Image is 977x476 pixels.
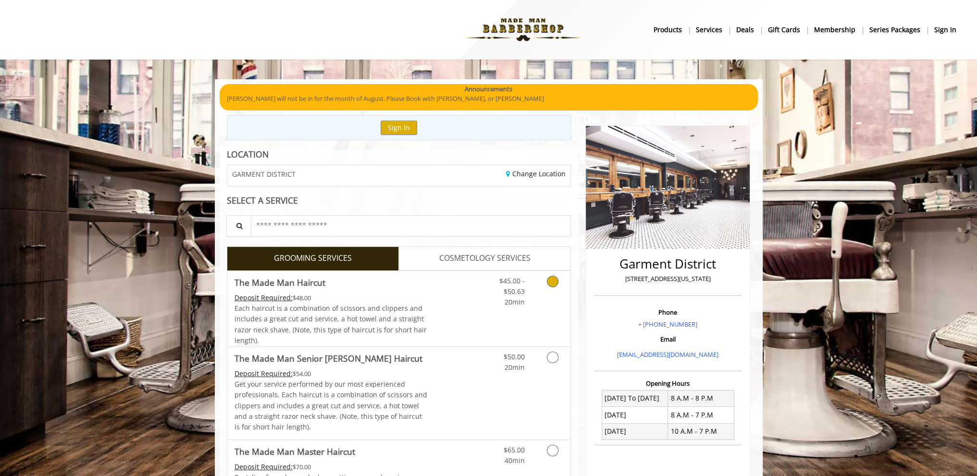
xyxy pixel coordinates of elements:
td: 8 A.M - 7 P.M [668,407,734,423]
h3: Email [596,336,739,342]
span: GARMENT DISTRICT [232,171,296,178]
span: COSMETOLOGY SERVICES [439,252,531,265]
span: $50.00 [503,352,524,361]
b: Membership [814,24,855,35]
td: 8 A.M - 8 P.M [668,390,734,406]
p: Get your service performed by our most experienced professionals. Each haircut is a combination o... [235,379,428,433]
div: $70.00 [235,462,428,472]
td: 10 A.M - 7 P.M [668,423,734,439]
a: Change Location [506,169,566,178]
span: $65.00 [503,445,524,454]
a: Productsproducts [647,23,689,37]
p: [PERSON_NAME] will not be in for the month of August. Please Book with [PERSON_NAME], or [PERSON_... [227,94,751,104]
span: 20min [504,297,524,306]
h2: Garment District [596,257,739,271]
a: MembershipMembership [807,23,863,37]
a: Series packagesSeries packages [863,23,928,37]
b: Series packages [869,24,920,35]
b: sign in [934,24,956,35]
b: The Made Man Master Haircut [235,445,355,458]
b: Deals [736,24,754,35]
span: 40min [504,456,524,465]
span: This service needs some Advance to be paid before we block your appointment [235,293,293,302]
h3: Opening Hours [594,380,742,387]
div: $54.00 [235,368,428,379]
span: $45.00 - $50.63 [499,276,524,296]
td: [DATE] [602,407,668,423]
a: [EMAIL_ADDRESS][DOMAIN_NAME] [617,350,718,359]
a: + [PHONE_NUMBER] [638,320,697,329]
b: Announcements [465,84,512,94]
button: Sign In [381,121,417,134]
img: Made Man Barbershop logo [457,3,589,56]
b: The Made Man Haircut [235,276,325,289]
span: 20min [504,363,524,372]
a: DealsDeals [730,23,761,37]
div: SELECT A SERVICE [227,196,571,205]
b: The Made Man Senior [PERSON_NAME] Haircut [235,352,422,365]
a: Gift cardsgift cards [761,23,807,37]
b: LOCATION [227,148,269,160]
span: This service needs some Advance to be paid before we block your appointment [235,369,293,378]
b: gift cards [768,24,800,35]
b: products [654,24,682,35]
h3: Phone [596,309,739,316]
td: [DATE] [602,423,668,439]
div: $48.00 [235,293,428,303]
p: [STREET_ADDRESS][US_STATE] [596,274,739,284]
button: Service Search [226,215,251,237]
td: [DATE] To [DATE] [602,390,668,406]
span: This service needs some Advance to be paid before we block your appointment [235,462,293,471]
a: ServicesServices [689,23,730,37]
span: GROOMING SERVICES [274,252,352,265]
a: sign insign in [928,23,963,37]
span: Each haircut is a combination of scissors and clippers and includes a great cut and service, a ho... [235,304,427,345]
b: Services [696,24,722,35]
